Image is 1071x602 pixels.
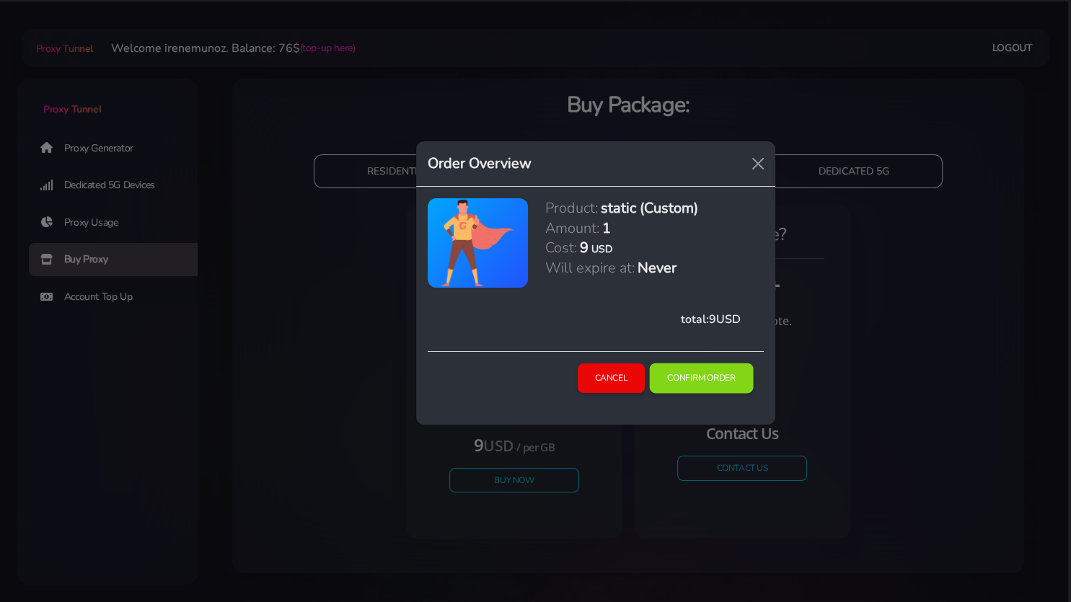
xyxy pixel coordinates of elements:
h5: Order Overview [428,153,532,174]
h5: static (Custom) [601,198,698,218]
span: 9 [709,311,716,327]
h5: 1 [602,218,611,238]
img: antenna.png [440,198,515,288]
h5: Product: [545,198,598,218]
h5: Amount: [545,218,599,238]
h6: USD [591,242,612,256]
h5: Cost: [545,238,577,257]
h5: Will expire at: [545,258,635,278]
button: Confirm Order [650,363,754,394]
button: Close [746,152,770,175]
iframe: Webchat Widget [858,366,1053,584]
span: total: USD [681,311,741,327]
h5: 9 [580,238,589,257]
h5: Never [638,258,676,278]
button: Cancel [578,363,645,393]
